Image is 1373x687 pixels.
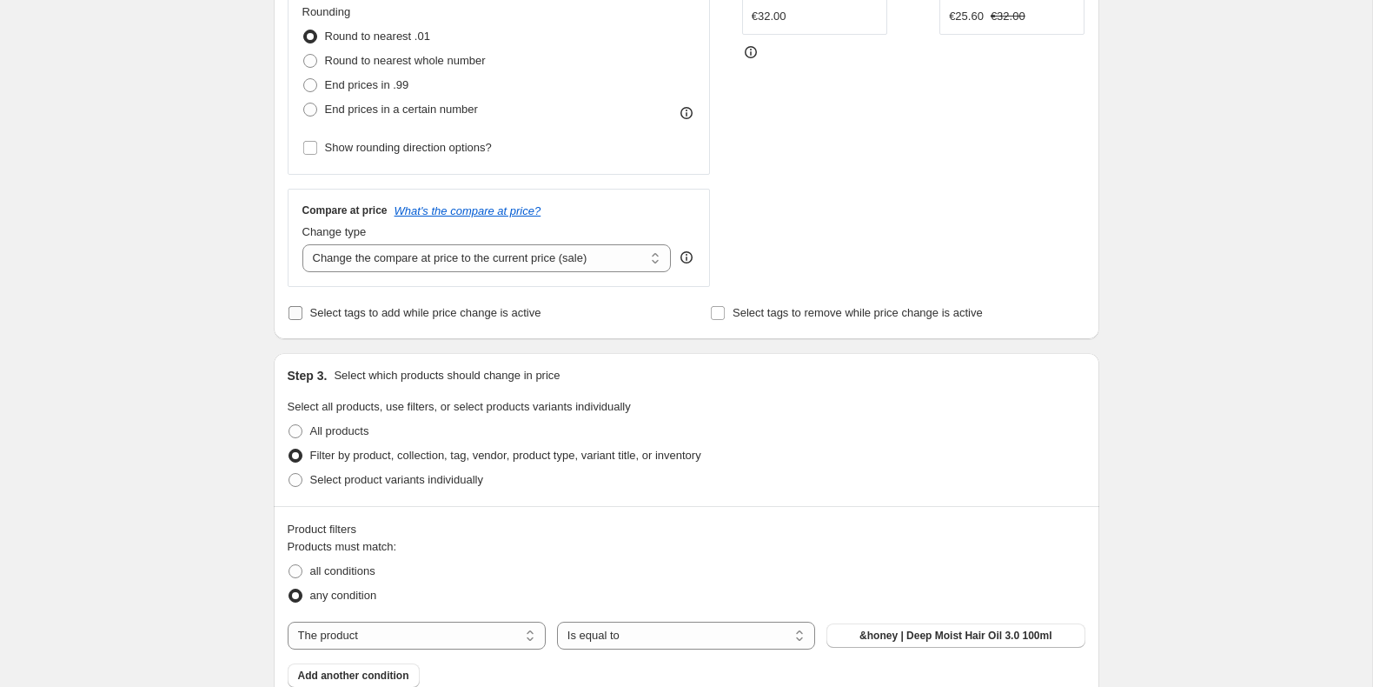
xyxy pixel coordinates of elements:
[325,54,486,67] span: Round to nearest whole number
[288,367,328,384] h2: Step 3.
[298,669,409,683] span: Add another condition
[991,10,1025,23] span: €32.00
[949,10,984,23] span: €25.60
[302,203,388,217] h3: Compare at price
[288,400,631,413] span: Select all products, use filters, or select products variants individually
[752,10,786,23] span: €32.00
[733,306,983,319] span: Select tags to remove while price change is active
[325,103,478,116] span: End prices in a certain number
[325,78,409,91] span: End prices in .99
[288,521,1085,538] div: Product filters
[310,589,377,602] span: any condition
[288,540,397,553] span: Products must match:
[334,367,560,384] p: Select which products should change in price
[678,249,695,266] div: help
[302,225,367,238] span: Change type
[395,204,541,217] button: What's the compare at price?
[310,473,483,486] span: Select product variants individually
[310,449,701,462] span: Filter by product, collection, tag, vendor, product type, variant title, or inventory
[310,306,541,319] span: Select tags to add while price change is active
[859,629,1051,643] span: &honey | Deep Moist Hair Oil 3.0 100ml
[310,424,369,437] span: All products
[826,624,1084,648] button: &honey | Deep Moist Hair Oil 3.0 100ml
[310,564,375,577] span: all conditions
[302,5,351,18] span: Rounding
[325,30,430,43] span: Round to nearest .01
[325,141,492,154] span: Show rounding direction options?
